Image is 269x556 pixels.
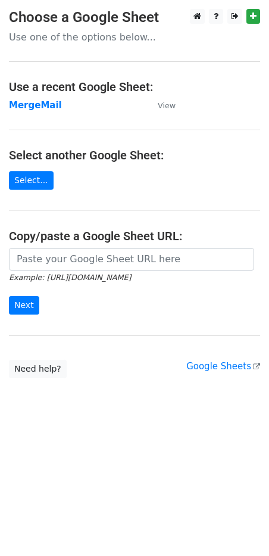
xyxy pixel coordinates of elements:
[9,296,39,315] input: Next
[158,101,176,110] small: View
[9,80,260,94] h4: Use a recent Google Sheet:
[9,9,260,26] h3: Choose a Google Sheet
[9,31,260,43] p: Use one of the options below...
[9,171,54,190] a: Select...
[146,100,176,111] a: View
[9,100,62,111] a: MergeMail
[9,360,67,378] a: Need help?
[9,148,260,162] h4: Select another Google Sheet:
[9,229,260,243] h4: Copy/paste a Google Sheet URL:
[9,248,254,271] input: Paste your Google Sheet URL here
[186,361,260,372] a: Google Sheets
[9,273,131,282] small: Example: [URL][DOMAIN_NAME]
